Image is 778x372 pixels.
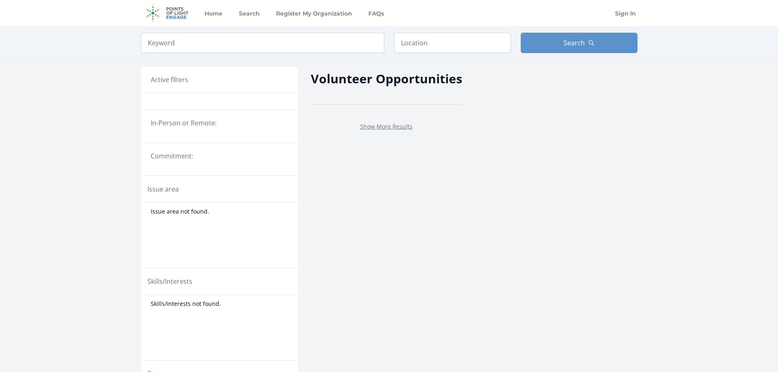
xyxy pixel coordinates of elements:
h2: Volunteer Opportunities [311,69,462,88]
span: Skills/Interests not found. [151,300,221,308]
legend: In-Person or Remote: [151,118,288,128]
input: Keyword [141,33,384,53]
legend: Issue area [147,184,179,194]
legend: Skills/Interests [147,276,192,286]
h3: Active filters [151,75,188,85]
legend: Commitment: [151,151,288,161]
button: Search [521,33,638,53]
span: Search [564,38,585,48]
span: Issue area not found. [151,207,209,216]
input: Location [394,33,511,53]
a: Show More Results [360,123,412,130]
